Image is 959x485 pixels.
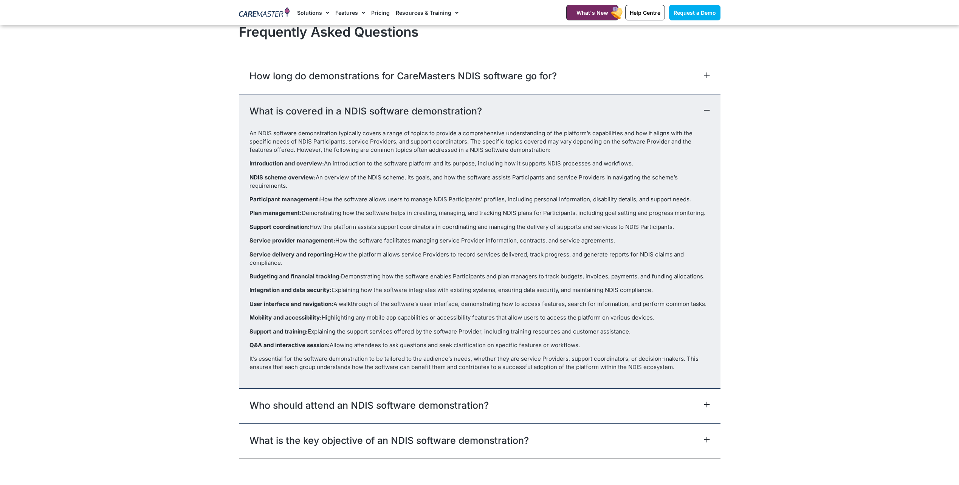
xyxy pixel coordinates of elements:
[566,5,618,20] a: What's New
[249,251,335,258] strong: Service delivery and reporting:
[625,5,665,20] a: Help Centre
[249,159,710,168] p: An introduction to the software platform and its purpose, including how it supports NDIS processe...
[249,160,324,167] strong: Introduction and overview:
[239,7,290,19] img: CareMaster Logo
[239,129,720,388] div: What is covered in a NDIS software demonstration?
[249,250,710,267] p: How the platform allows service Providers to record services delivered, track progress, and gener...
[630,9,660,16] span: Help Centre
[249,355,710,371] p: It’s essential for the software demonstration to be tailored to the audience’s needs, whether the...
[249,236,710,245] p: How the software facilitates managing service Provider information, contracts, and service agreem...
[249,174,316,181] strong: NDIS scheme overview:
[249,328,308,335] strong: Support and training:
[239,24,720,40] h2: Frequently Asked Questions
[249,237,335,244] strong: Service provider management:
[239,59,720,94] div: How long do demonstrations for CareMasters NDIS software go for?
[249,272,710,281] p: Demonstrating how the software enables Participants and plan managers to track budgets, invoices,...
[576,9,608,16] span: What's New
[249,273,341,280] strong: Budgeting and financial tracking:
[674,9,716,16] span: Request a Demo
[239,94,720,129] div: What is covered in a NDIS software demonstration?
[249,286,332,293] strong: Integration and data security:
[669,5,720,20] a: Request a Demo
[249,223,310,230] strong: Support coordination:
[249,399,489,412] a: Who should attend an NDIS software demonstration?
[249,314,710,322] p: Highlighting any mobile app capabilities or accessibility features that allow users to access the...
[249,129,710,154] p: An NDIS software demonstration typically covers a range of topics to provide a comprehensive unde...
[249,223,710,231] p: How the platform assists support coordinators in coordinating and managing the delivery of suppor...
[239,423,720,459] div: What is the key objective of an NDIS software demonstration?
[249,341,330,349] strong: Q&A and interactive session:
[249,195,710,204] p: How the software allows users to manage NDIS Participants’ profiles, including personal informati...
[249,209,710,217] p: Demonstrating how the software helps in creating, managing, and tracking NDIS plans for Participa...
[249,196,320,203] strong: Participant management:
[249,286,710,294] p: Explaining how the software integrates with existing systems, ensuring data security, and maintai...
[249,209,302,216] strong: Plan management:
[249,173,710,190] p: An overview of the NDIS scheme, its goals, and how the software assists Participants and service ...
[249,69,557,83] a: How long do demonstrations for CareMasters NDIS software go for?
[249,300,710,308] p: A walkthrough of the software’s user interface, demonstrating how to access features, search for ...
[249,314,322,321] strong: Mobility and accessibility:
[249,104,482,118] a: What is covered in a NDIS software demonstration?
[249,327,710,336] p: Explaining the support services offered by the software Provider, including training resources an...
[239,388,720,423] div: Who should attend an NDIS software demonstration?
[249,434,529,447] a: What is the key objective of an NDIS software demonstration?
[249,300,333,307] strong: User interface and navigation:
[249,341,710,349] p: Allowing attendees to ask questions and seek clarification on specific features or workflows.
